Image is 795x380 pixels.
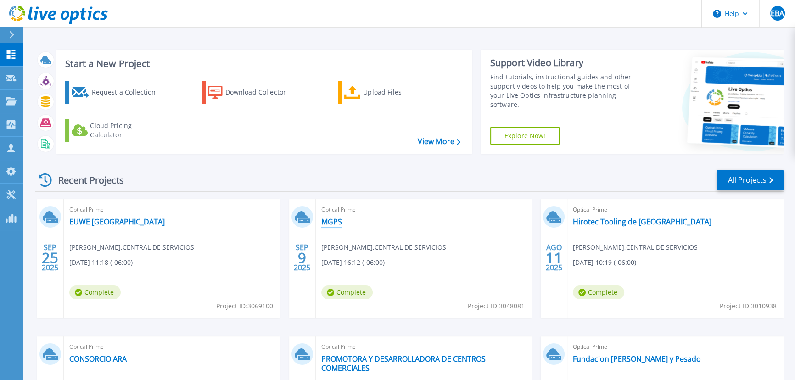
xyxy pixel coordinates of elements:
span: [DATE] 10:19 (-06:00) [573,257,636,268]
div: Support Video Library [490,57,644,69]
span: Optical Prime [573,342,778,352]
div: SEP 2025 [41,241,59,274]
a: All Projects [717,170,784,190]
span: Optical Prime [69,205,274,215]
span: Complete [321,285,373,299]
div: SEP 2025 [293,241,311,274]
div: AGO 2025 [545,241,563,274]
span: EBA [771,10,784,17]
span: Project ID: 3069100 [216,301,273,311]
span: 25 [42,254,58,262]
a: View More [417,137,460,146]
span: Complete [69,285,121,299]
a: Hirotec Tooling de [GEOGRAPHIC_DATA] [573,217,711,226]
span: Project ID: 3010938 [720,301,777,311]
span: Optical Prime [573,205,778,215]
a: CONSORCIO ARA [69,354,127,363]
div: Cloud Pricing Calculator [90,121,163,140]
span: Optical Prime [321,205,526,215]
div: Download Collector [225,83,299,101]
span: [DATE] 11:18 (-06:00) [69,257,133,268]
span: Complete [573,285,624,299]
a: Request a Collection [65,81,168,104]
span: Project ID: 3048081 [468,301,525,311]
a: Cloud Pricing Calculator [65,119,168,142]
span: Optical Prime [69,342,274,352]
a: Explore Now! [490,127,560,145]
a: Download Collector [202,81,304,104]
a: Fundacion [PERSON_NAME] y Pesado [573,354,701,363]
div: Find tutorials, instructional guides and other support videos to help you make the most of your L... [490,73,644,109]
a: EUWE [GEOGRAPHIC_DATA] [69,217,165,226]
div: Recent Projects [35,169,136,191]
h3: Start a New Project [65,59,460,69]
span: [PERSON_NAME] , CENTRAL DE SERVICIOS [573,242,698,252]
a: PROMOTORA Y DESARROLLADORA DE CENTROS COMERCIALES [321,354,526,373]
span: [PERSON_NAME] , CENTRAL DE SERVICIOS [69,242,194,252]
div: Upload Files [363,83,437,101]
span: Optical Prime [321,342,526,352]
a: Upload Files [338,81,440,104]
span: 11 [546,254,562,262]
span: 9 [298,254,306,262]
a: MGPS [321,217,342,226]
div: Request a Collection [91,83,165,101]
span: [DATE] 16:12 (-06:00) [321,257,385,268]
span: [PERSON_NAME] , CENTRAL DE SERVICIOS [321,242,446,252]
